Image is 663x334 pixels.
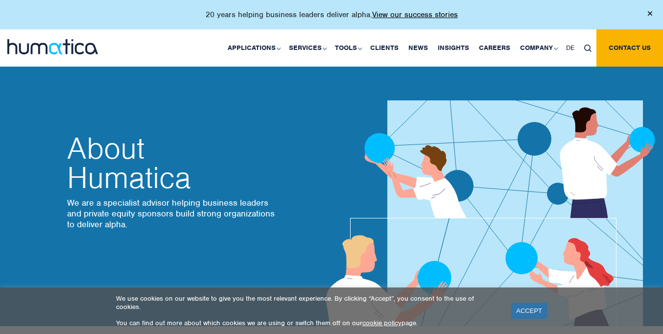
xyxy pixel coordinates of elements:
[403,29,433,67] a: News
[67,134,278,163] span: About
[365,29,403,67] a: Clients
[116,294,499,311] p: We use cookies on our website to give you the most relevant experience. By clicking “Accept”, you...
[433,29,474,67] a: Insights
[584,45,592,52] img: search_icon
[561,29,579,67] a: DE
[596,29,663,67] a: Contact us
[7,39,98,54] img: logo
[116,319,499,327] p: You can find out more about which cookies we are using or switch them off on our page.
[511,303,547,319] a: ACCEPT
[372,10,458,20] a: View our success stories
[223,29,284,67] a: Applications
[362,319,402,327] a: cookie policy
[566,44,574,52] span: DE
[330,29,365,67] a: Tools
[284,29,330,67] a: Services
[515,29,561,67] a: Company
[67,134,278,192] h2: Humatica
[67,197,278,230] p: We are a specialist advisor helping business leaders and private equity sponsors build strong org...
[474,29,515,67] a: Careers
[206,10,458,20] p: 20 years helping business leaders deliver alpha.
